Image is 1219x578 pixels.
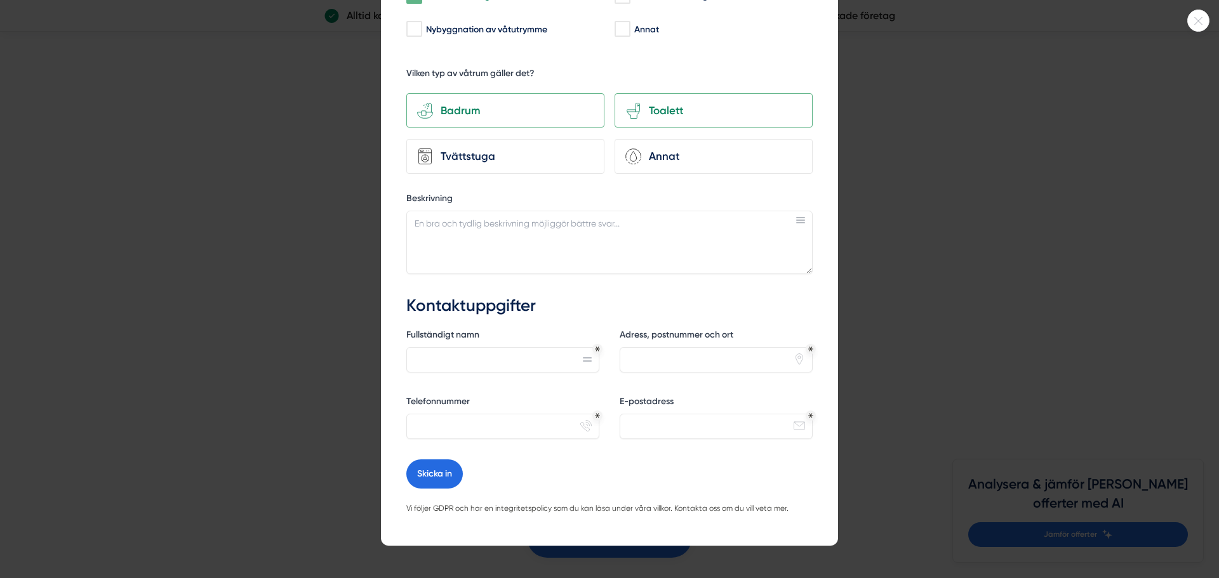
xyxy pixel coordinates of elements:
[808,346,813,351] div: Obligatoriskt
[406,294,813,317] h3: Kontaktuppgifter
[406,395,599,411] label: Telefonnummer
[406,23,421,36] input: Nybyggnation av våtutrymme
[615,23,629,36] input: Annat
[406,459,463,489] button: Skicka in
[406,502,813,515] p: Vi följer GDPR och har en integritetspolicy som du kan läsa under våra villkor. Kontakta oss om d...
[620,395,813,411] label: E-postadress
[406,192,813,208] label: Beskrivning
[808,413,813,418] div: Obligatoriskt
[406,67,535,83] h5: Vilken typ av våtrum gäller det?
[406,329,599,345] label: Fullständigt namn
[620,329,813,345] label: Adress, postnummer och ort
[595,346,600,351] div: Obligatoriskt
[595,413,600,418] div: Obligatoriskt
